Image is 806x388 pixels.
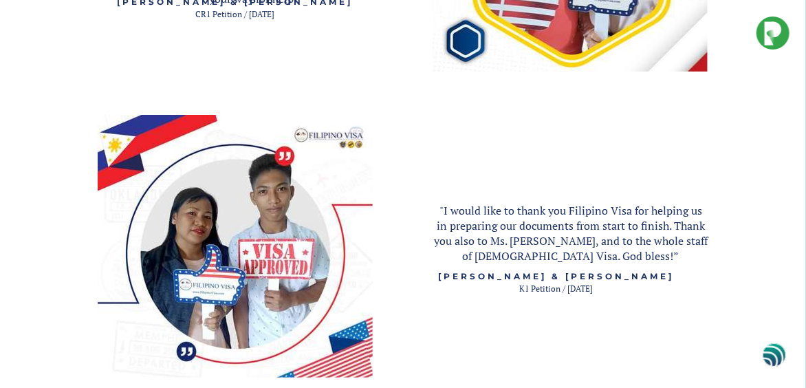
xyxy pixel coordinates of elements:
span: "I would like to thank you Filipino Visa for helping us in preparing our documents from start to ... [434,203,708,263]
span: [PERSON_NAME] & [PERSON_NAME] [438,271,674,281]
span: CR1 Petition / [DATE] [195,9,274,19]
img: svg+xml;base64,PHN2ZyB3aWR0aD0iNDgiIGhlaWdodD0iNDgiIHZpZXdCb3g9IjAgMCA0OCA0OCIgZmlsbD0ibm9uZSIgeG... [763,342,786,367]
span: K1 Petition / [DATE] [519,283,593,294]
